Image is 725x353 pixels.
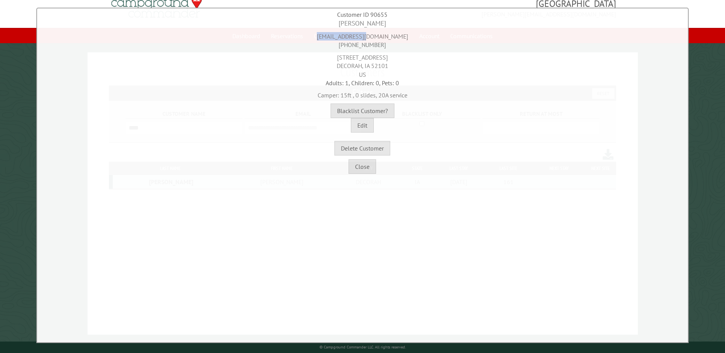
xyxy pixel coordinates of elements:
button: Blacklist Customer? [331,104,394,118]
div: Customer ID 90655 [39,10,686,19]
div: [PERSON_NAME] [39,19,686,28]
button: Close [349,159,376,174]
div: Camper: 15ft , 0 slides, 20A service [39,87,686,99]
div: [EMAIL_ADDRESS][DOMAIN_NAME] [PHONE_NUMBER] [39,28,686,49]
small: © Campground Commander LLC. All rights reserved. [320,345,406,350]
button: Edit [351,118,374,133]
div: [STREET_ADDRESS] DECORAH, IA 52101 US [39,49,686,79]
div: Adults: 1, Children: 0, Pets: 0 [39,79,686,87]
button: Delete Customer [334,141,390,155]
